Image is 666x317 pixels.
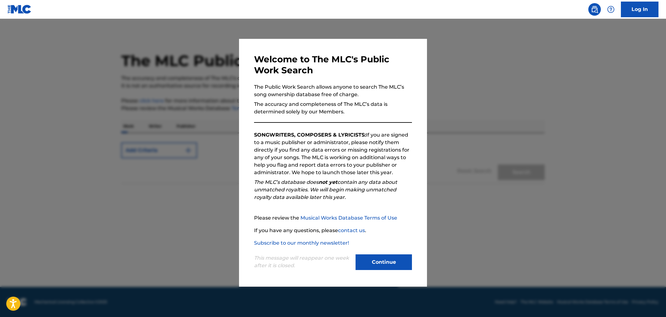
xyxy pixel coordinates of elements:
[254,132,366,138] strong: SONGWRITERS, COMPOSERS & LYRICISTS:
[300,215,397,221] a: Musical Works Database Terms of Use
[621,2,658,17] a: Log In
[356,254,412,270] button: Continue
[254,179,397,200] em: The MLC’s database does contain any data about unmatched royalties. We will begin making unmatche...
[591,6,598,13] img: search
[605,3,617,16] div: Help
[254,101,412,116] p: The accuracy and completeness of The MLC’s data is determined solely by our Members.
[254,131,412,176] p: If you are signed to a music publisher or administrator, please notify them directly if you find ...
[254,54,412,76] h3: Welcome to The MLC's Public Work Search
[254,254,352,269] p: This message will reappear one week after it is closed.
[588,3,601,16] a: Public Search
[254,214,412,222] p: Please review the
[338,227,365,233] a: contact us
[254,227,412,234] p: If you have any questions, please .
[607,6,615,13] img: help
[254,83,412,98] p: The Public Work Search allows anyone to search The MLC’s song ownership database free of charge.
[254,240,349,246] a: Subscribe to our monthly newsletter!
[8,5,32,14] img: MLC Logo
[319,179,337,185] strong: not yet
